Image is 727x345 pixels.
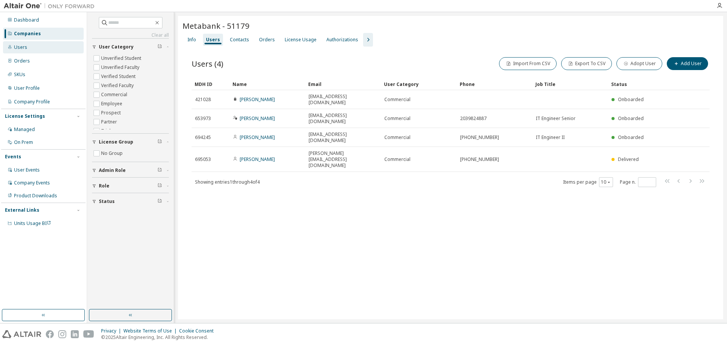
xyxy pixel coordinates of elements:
div: Cookie Consent [179,328,218,334]
span: 695053 [195,156,211,162]
span: Clear filter [158,44,162,50]
span: Clear filter [158,183,162,189]
span: Role [99,183,109,189]
div: Name [232,78,302,90]
label: No Group [101,149,124,158]
button: Admin Role [92,162,169,179]
span: 694245 [195,134,211,140]
div: Orders [14,58,30,64]
img: altair_logo.svg [2,330,41,338]
div: Managed [14,126,35,133]
div: Dashboard [14,17,39,23]
span: Commercial [384,97,410,103]
button: Add User [667,57,708,70]
img: facebook.svg [46,330,54,338]
div: Phone [460,78,529,90]
div: Companies [14,31,41,37]
span: Clear filter [158,139,162,145]
span: Commercial [384,156,410,162]
label: Trial [101,126,112,136]
label: Partner [101,117,119,126]
span: 421028 [195,97,211,103]
img: youtube.svg [83,330,94,338]
button: Adopt User [616,57,662,70]
a: [PERSON_NAME] [240,115,275,122]
div: Events [5,154,21,160]
div: Info [187,37,196,43]
span: [EMAIL_ADDRESS][DOMAIN_NAME] [309,131,378,144]
div: MDH ID [195,78,226,90]
div: Users [14,44,27,50]
div: Website Terms of Use [123,328,179,334]
span: IT Engineer II [536,134,565,140]
a: [PERSON_NAME] [240,96,275,103]
span: User Category [99,44,134,50]
div: Authorizations [326,37,358,43]
div: User Profile [14,85,40,91]
span: IT Engineer Senior [536,116,576,122]
span: 2039824887 [460,116,487,122]
span: Onboarded [618,134,644,140]
label: Prospect [101,108,122,117]
button: Role [92,178,169,194]
div: Job Title [535,78,605,90]
label: Employee [101,99,124,108]
span: Admin Role [99,167,126,173]
span: Status [99,198,115,205]
div: User Category [384,78,454,90]
label: Verified Student [101,72,137,81]
span: Onboarded [618,96,644,103]
div: External Links [5,207,39,213]
span: Clear filter [158,198,162,205]
span: Onboarded [618,115,644,122]
img: Altair One [4,2,98,10]
a: [PERSON_NAME] [240,156,275,162]
div: Contacts [230,37,249,43]
button: User Category [92,39,169,55]
label: Unverified Student [101,54,143,63]
span: [PHONE_NUMBER] [460,134,499,140]
span: License Group [99,139,133,145]
span: Items per page [563,177,613,187]
button: Status [92,193,169,210]
button: License Group [92,134,169,150]
div: Email [308,78,378,90]
span: [EMAIL_ADDRESS][DOMAIN_NAME] [309,112,378,125]
a: [PERSON_NAME] [240,134,275,140]
span: Metabank - 51179 [183,20,250,31]
span: Delivered [618,156,639,162]
button: 10 [601,179,611,185]
div: Orders [259,37,275,43]
span: Commercial [384,134,410,140]
img: linkedin.svg [71,330,79,338]
span: Units Usage BI [14,220,51,226]
div: Status [611,78,664,90]
label: Verified Faculty [101,81,135,90]
div: SKUs [14,72,25,78]
div: Privacy [101,328,123,334]
div: License Usage [285,37,317,43]
button: Import From CSV [499,57,557,70]
img: instagram.svg [58,330,66,338]
div: On Prem [14,139,33,145]
span: Users (4) [192,58,223,69]
span: [PHONE_NUMBER] [460,156,499,162]
span: Showing entries 1 through 4 of 4 [195,179,260,185]
span: Commercial [384,116,410,122]
span: Clear filter [158,167,162,173]
div: Company Profile [14,99,50,105]
p: © 2025 Altair Engineering, Inc. All Rights Reserved. [101,334,218,340]
div: Company Events [14,180,50,186]
span: Page n. [620,177,656,187]
span: 653973 [195,116,211,122]
label: Unverified Faculty [101,63,141,72]
div: User Events [14,167,40,173]
div: Product Downloads [14,193,57,199]
label: Commercial [101,90,129,99]
div: Users [206,37,220,43]
span: [PERSON_NAME][EMAIL_ADDRESS][DOMAIN_NAME] [309,150,378,169]
button: Export To CSV [561,57,612,70]
div: License Settings [5,113,45,119]
span: [EMAIL_ADDRESS][DOMAIN_NAME] [309,94,378,106]
a: Clear all [92,32,169,38]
